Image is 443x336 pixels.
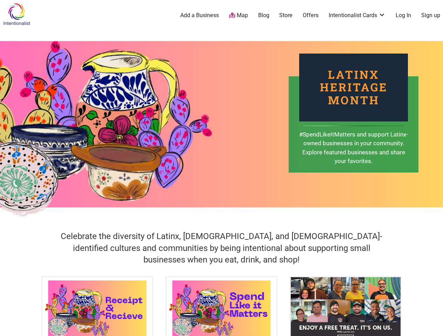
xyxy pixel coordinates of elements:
a: Add a Business [180,12,219,19]
a: Intentionalist Cards [329,12,385,19]
div: Latinx Heritage Month [299,54,408,121]
a: Blog [258,12,269,19]
a: Store [279,12,293,19]
a: Log In [396,12,411,19]
h4: Celebrate the diversity of Latinx, [DEMOGRAPHIC_DATA], and [DEMOGRAPHIC_DATA]-identified cultures... [54,231,389,266]
div: #SpendLikeItMatters and support Latinx-owned businesses in your community. Explore featured busin... [299,130,408,166]
a: Map [229,12,248,20]
a: Sign up [421,12,440,19]
a: Offers [303,12,318,19]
